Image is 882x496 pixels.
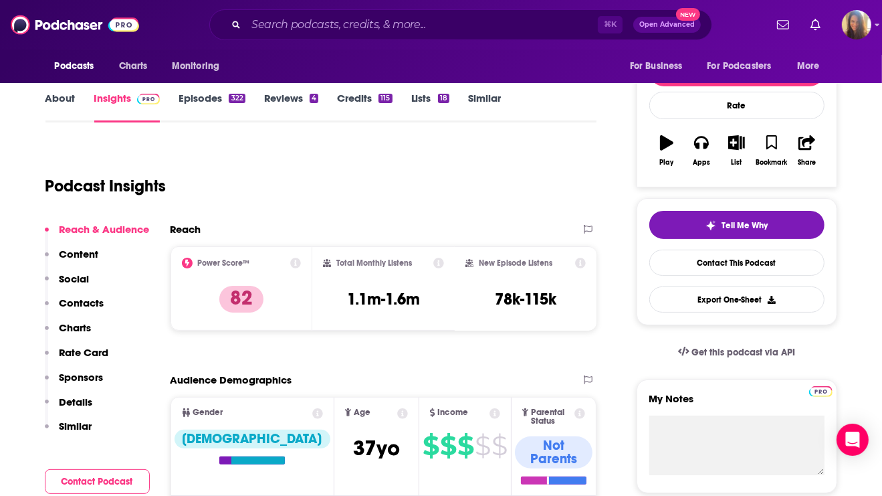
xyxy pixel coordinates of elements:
[171,223,201,236] h2: Reach
[45,371,104,396] button: Sponsors
[797,57,820,76] span: More
[45,396,93,420] button: Details
[479,258,552,268] h2: New Episode Listens
[842,10,871,39] span: Logged in as AHartman333
[691,347,795,358] span: Get this podcast via API
[60,420,92,432] p: Similar
[457,435,473,457] span: $
[649,250,824,276] a: Contact This Podcast
[630,57,683,76] span: For Business
[171,374,292,386] h2: Audience Demographics
[45,176,167,196] h1: Podcast Insights
[337,92,392,122] a: Credits115
[789,127,824,175] button: Share
[137,94,160,104] img: Podchaser Pro
[649,127,684,175] button: Play
[475,435,490,457] span: $
[633,17,701,33] button: Open AdvancedNew
[756,159,787,167] div: Bookmark
[60,396,93,408] p: Details
[438,408,469,417] span: Income
[45,297,104,321] button: Contacts
[732,159,742,167] div: List
[705,220,716,231] img: tell me why sparkle
[842,10,871,39] button: Show profile menu
[809,386,833,397] img: Podchaser Pro
[60,346,109,359] p: Rate Card
[45,321,92,346] button: Charts
[162,54,237,79] button: open menu
[172,57,219,76] span: Monitoring
[219,286,263,313] p: 82
[639,21,695,28] span: Open Advanced
[60,321,92,334] p: Charts
[684,127,719,175] button: Apps
[423,435,439,457] span: $
[198,258,250,268] h2: Power Score™
[60,371,104,384] p: Sponsors
[722,220,768,231] span: Tell Me Why
[353,435,400,461] span: 37 yo
[809,384,833,397] a: Pro website
[55,57,94,76] span: Podcasts
[264,92,318,122] a: Reviews4
[11,12,139,37] img: Podchaser - Follow, Share and Rate Podcasts
[440,435,456,457] span: $
[45,223,150,248] button: Reach & Audience
[719,127,754,175] button: List
[667,336,806,369] a: Get this podcast via API
[649,92,824,119] div: Rate
[229,94,245,103] div: 322
[754,127,789,175] button: Bookmark
[468,92,501,122] a: Similar
[94,92,160,122] a: InsightsPodchaser Pro
[598,16,623,33] span: ⌘ K
[354,408,370,417] span: Age
[531,408,572,426] span: Parental Status
[842,10,871,39] img: User Profile
[659,159,673,167] div: Play
[805,13,826,36] a: Show notifications dropdown
[693,159,710,167] div: Apps
[119,57,148,76] span: Charts
[45,469,150,494] button: Contact Podcast
[45,248,99,272] button: Content
[649,392,824,416] label: My Notes
[491,435,507,457] span: $
[246,14,598,35] input: Search podcasts, credits, & more...
[60,223,150,236] p: Reach & Audience
[175,430,330,448] div: [DEMOGRAPHIC_DATA]
[45,272,90,297] button: Social
[45,92,76,122] a: About
[378,94,392,103] div: 115
[193,408,223,417] span: Gender
[798,159,816,167] div: Share
[438,94,449,103] div: 18
[707,57,772,76] span: For Podcasters
[336,258,412,268] h2: Total Monthly Listens
[60,248,99,260] p: Content
[45,346,109,371] button: Rate Card
[110,54,156,79] a: Charts
[621,54,699,79] button: open menu
[772,13,794,36] a: Show notifications dropdown
[411,92,449,122] a: Lists18
[179,92,245,122] a: Episodes322
[515,436,593,469] div: Not Parents
[788,54,837,79] button: open menu
[310,94,318,103] div: 4
[60,272,90,285] p: Social
[495,289,556,309] h3: 78k-115k
[649,211,824,239] button: tell me why sparkleTell Me Why
[699,54,791,79] button: open menu
[649,286,824,313] button: Export One-Sheet
[45,420,92,444] button: Similar
[347,289,420,309] h3: 1.1m-1.6m
[837,424,869,456] div: Open Intercom Messenger
[45,54,112,79] button: open menu
[676,8,700,21] span: New
[60,297,104,309] p: Contacts
[209,9,712,40] div: Search podcasts, credits, & more...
